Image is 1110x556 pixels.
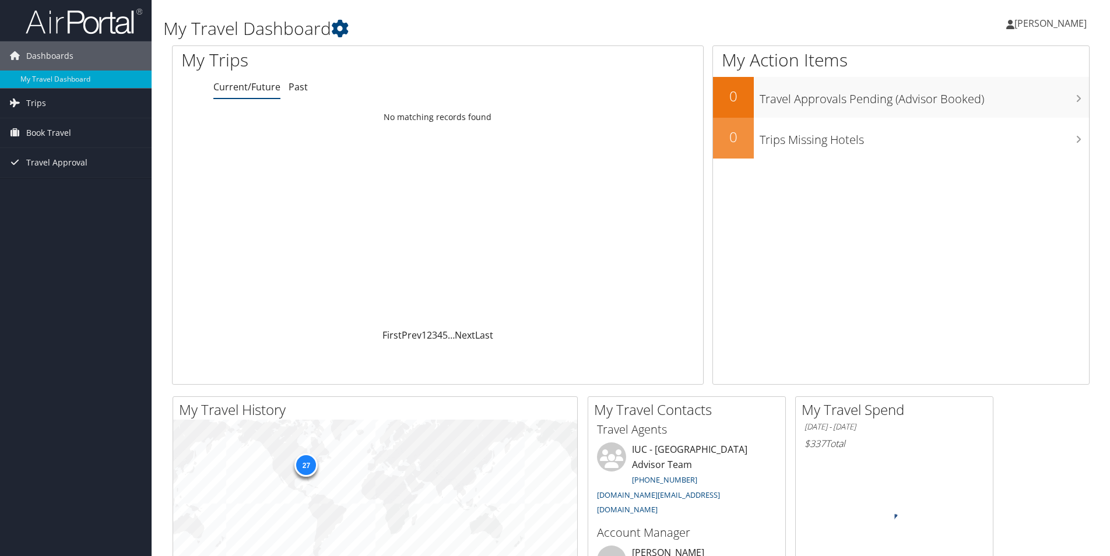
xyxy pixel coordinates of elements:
[805,437,984,450] h6: Total
[289,80,308,93] a: Past
[632,474,697,485] a: [PHONE_NUMBER]
[402,329,421,342] a: Prev
[455,329,475,342] a: Next
[163,16,786,41] h1: My Travel Dashboard
[713,118,1089,159] a: 0Trips Missing Hotels
[713,48,1089,72] h1: My Action Items
[591,442,782,520] li: IUC - [GEOGRAPHIC_DATA] Advisor Team
[437,329,442,342] a: 4
[597,525,777,541] h3: Account Manager
[802,400,993,420] h2: My Travel Spend
[713,77,1089,118] a: 0Travel Approvals Pending (Advisor Booked)
[805,437,826,450] span: $337
[594,400,785,420] h2: My Travel Contacts
[179,400,577,420] h2: My Travel History
[1014,17,1087,30] span: [PERSON_NAME]
[448,329,455,342] span: …
[181,48,473,72] h1: My Trips
[760,126,1089,148] h3: Trips Missing Hotels
[432,329,437,342] a: 3
[597,490,720,515] a: [DOMAIN_NAME][EMAIL_ADDRESS][DOMAIN_NAME]
[26,148,87,177] span: Travel Approval
[1006,6,1098,41] a: [PERSON_NAME]
[475,329,493,342] a: Last
[382,329,402,342] a: First
[713,86,754,106] h2: 0
[713,127,754,147] h2: 0
[173,107,703,128] td: No matching records found
[442,329,448,342] a: 5
[294,453,318,476] div: 27
[805,421,984,432] h6: [DATE] - [DATE]
[427,329,432,342] a: 2
[26,89,46,118] span: Trips
[597,421,777,438] h3: Travel Agents
[421,329,427,342] a: 1
[26,8,142,35] img: airportal-logo.png
[26,118,71,147] span: Book Travel
[213,80,280,93] a: Current/Future
[760,85,1089,107] h3: Travel Approvals Pending (Advisor Booked)
[26,41,73,71] span: Dashboards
